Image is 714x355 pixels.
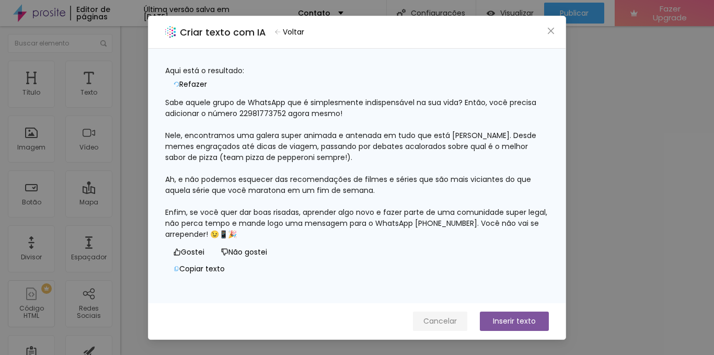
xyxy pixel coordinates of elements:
[165,97,549,240] div: Sabe aquele grupo de WhatsApp que é simplesmente indispensável na sua vida? Então, você precisa a...
[180,25,266,39] h2: Criar texto com IA
[413,312,467,331] button: Cancelar
[165,76,215,93] button: Refazer
[213,244,275,261] button: Não gostei
[270,25,309,40] button: Voltar
[179,79,207,90] span: Refazer
[480,312,549,331] button: Inserir texto
[174,248,181,256] span: like
[546,25,557,36] button: Close
[283,27,304,38] span: Voltar
[423,316,457,327] span: Cancelar
[165,244,213,261] button: Gostei
[165,261,233,278] button: Copiar texto
[221,248,228,256] span: dislike
[547,27,555,35] span: close
[165,65,549,76] div: Aqui está o resultado:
